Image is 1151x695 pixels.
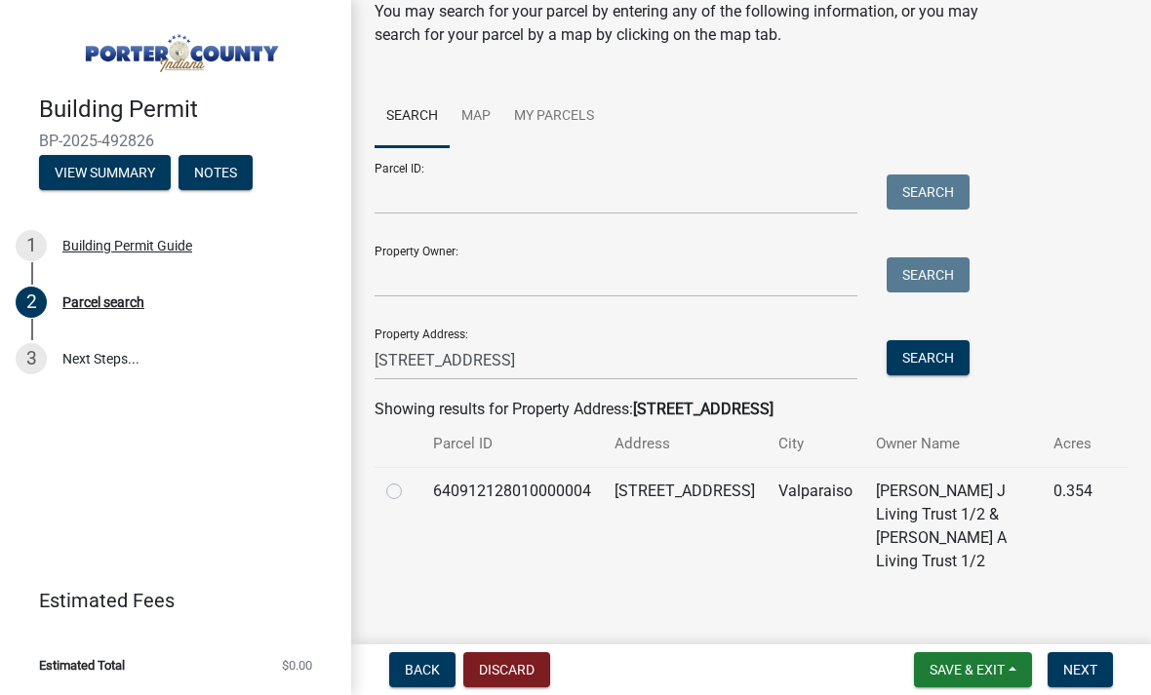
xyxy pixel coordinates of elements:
[179,155,253,190] button: Notes
[16,287,47,318] div: 2
[421,467,603,585] td: 640912128010000004
[39,155,171,190] button: View Summary
[375,398,1128,421] div: Showing results for Property Address:
[405,662,440,677] span: Back
[39,20,320,75] img: Porter County, Indiana
[864,467,1042,585] td: [PERSON_NAME] J Living Trust 1/2 & [PERSON_NAME] A Living Trust 1/2
[502,86,606,148] a: My Parcels
[603,467,767,585] td: [STREET_ADDRESS]
[16,581,320,620] a: Estimated Fees
[375,86,450,148] a: Search
[62,239,192,252] div: Building Permit Guide
[16,343,47,374] div: 3
[421,421,603,467] th: Parcel ID
[1042,421,1104,467] th: Acres
[1063,662,1097,677] span: Next
[39,659,125,672] span: Estimated Total
[39,96,336,124] h4: Building Permit
[463,652,550,687] button: Discard
[887,257,970,292] button: Search
[930,662,1005,677] span: Save & Exit
[39,132,312,150] span: BP-2025-492826
[389,652,456,687] button: Back
[62,295,144,309] div: Parcel search
[887,340,970,375] button: Search
[767,421,864,467] th: City
[603,421,767,467] th: Address
[633,400,774,418] strong: [STREET_ADDRESS]
[767,467,864,585] td: Valparaiso
[179,166,253,181] wm-modal-confirm: Notes
[864,421,1042,467] th: Owner Name
[1042,467,1104,585] td: 0.354
[1048,652,1113,687] button: Next
[16,230,47,261] div: 1
[914,652,1032,687] button: Save & Exit
[282,659,312,672] span: $0.00
[39,166,171,181] wm-modal-confirm: Summary
[450,86,502,148] a: Map
[887,174,970,210] button: Search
